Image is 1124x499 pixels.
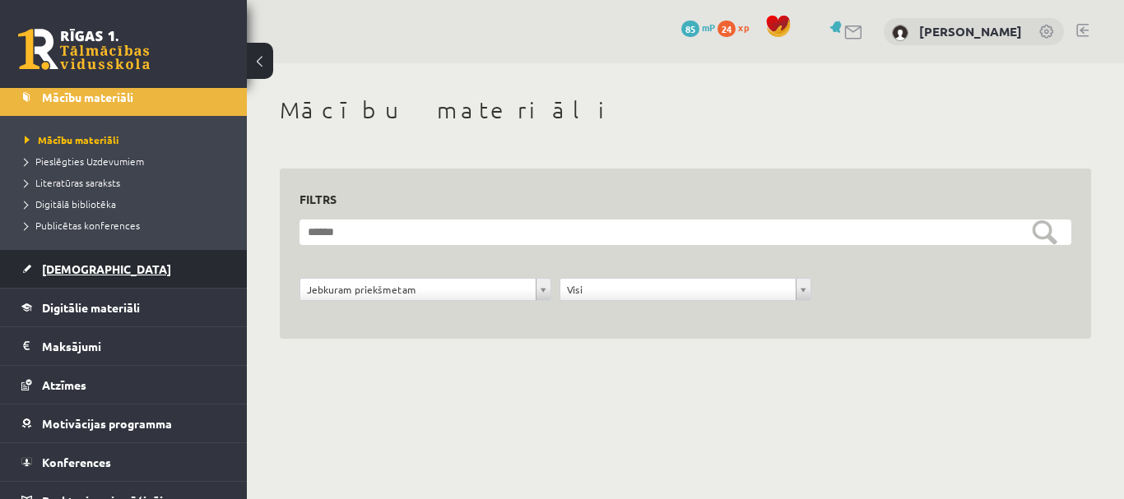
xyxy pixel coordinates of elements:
[25,197,116,210] span: Digitālā bibliotēka
[560,279,810,300] a: Visi
[738,21,749,34] span: xp
[25,219,140,232] span: Publicētas konferences
[42,377,86,392] span: Atzīmes
[702,21,715,34] span: mP
[919,23,1022,39] a: [PERSON_NAME]
[300,188,1052,210] h3: Filtrs
[25,133,119,146] span: Mācību materiāli
[21,366,226,404] a: Atzīmes
[718,21,757,34] a: 24 xp
[21,443,226,481] a: Konferences
[25,218,230,233] a: Publicētas konferences
[42,90,133,104] span: Mācību materiāli
[25,132,230,147] a: Mācību materiāli
[18,29,150,70] a: Rīgas 1. Tālmācības vidusskola
[25,154,230,169] a: Pieslēgties Uzdevumiem
[42,416,172,431] span: Motivācijas programma
[280,96,1091,124] h1: Mācību materiāli
[681,21,715,34] a: 85 mP
[25,175,230,190] a: Literatūras saraksts
[567,279,789,300] span: Visi
[42,261,171,276] span: [DEMOGRAPHIC_DATA]
[42,300,140,315] span: Digitālie materiāli
[21,289,226,326] a: Digitālie materiāli
[25,176,120,189] span: Literatūras saraksts
[42,455,111,469] span: Konferences
[307,279,529,300] span: Jebkuram priekšmetam
[21,250,226,288] a: [DEMOGRAPHIC_DATA]
[25,155,144,168] span: Pieslēgties Uzdevumiem
[892,25,908,41] img: Tatjana Kurenkova
[718,21,736,37] span: 24
[21,78,226,116] a: Mācību materiāli
[21,327,226,365] a: Maksājumi
[300,279,550,300] a: Jebkuram priekšmetam
[681,21,699,37] span: 85
[42,327,226,365] legend: Maksājumi
[21,404,226,442] a: Motivācijas programma
[25,196,230,211] a: Digitālā bibliotēka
